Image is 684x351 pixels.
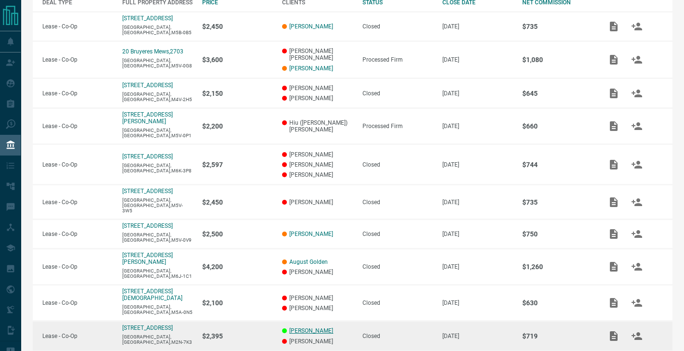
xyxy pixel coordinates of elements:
p: $735 [522,198,593,206]
p: [PERSON_NAME] [282,161,352,168]
p: [PERSON_NAME] [282,269,352,275]
p: Hiu ([PERSON_NAME]) [PERSON_NAME] [282,119,352,133]
a: [STREET_ADDRESS] [122,82,173,89]
p: $719 [522,332,593,340]
span: Add / View Documents [602,332,625,339]
a: [STREET_ADDRESS][DEMOGRAPHIC_DATA] [122,288,182,301]
a: [STREET_ADDRESS] [122,15,173,22]
p: [GEOGRAPHIC_DATA],[GEOGRAPHIC_DATA],M6J-1C1 [122,268,193,279]
p: Lease - Co-Op [42,123,113,130]
p: [PERSON_NAME] [282,85,352,91]
p: [PERSON_NAME] [PERSON_NAME] [282,48,352,61]
p: [GEOGRAPHIC_DATA],[GEOGRAPHIC_DATA],M5V-0V9 [122,232,193,243]
p: 20 Bruyeres Mews,2703 [122,48,183,55]
a: August Golden [289,259,328,265]
a: [STREET_ADDRESS] [122,188,173,195]
span: Match Clients [625,23,648,29]
p: $2,597 [202,161,272,169]
p: [DATE] [442,199,513,206]
span: Match Clients [625,198,648,205]
p: [DATE] [442,161,513,168]
div: Closed [362,161,433,168]
span: Add / View Documents [602,230,625,237]
p: [PERSON_NAME] [282,338,352,345]
span: Match Clients [625,123,648,130]
p: [DATE] [442,56,513,63]
p: [PERSON_NAME] [282,305,352,312]
p: [GEOGRAPHIC_DATA],[GEOGRAPHIC_DATA],M5V-3W5 [122,197,193,213]
a: [PERSON_NAME] [289,23,333,30]
p: $2,100 [202,299,272,307]
div: Processed Firm [362,123,433,130]
p: Lease - Co-Op [42,90,113,97]
p: [DATE] [442,333,513,339]
span: Match Clients [625,90,648,96]
p: [GEOGRAPHIC_DATA],[GEOGRAPHIC_DATA],M5B-0B5 [122,25,193,35]
p: Lease - Co-Op [42,299,113,306]
p: $1,080 [522,56,593,64]
p: $3,600 [202,56,272,64]
div: Closed [362,299,433,306]
p: [DATE] [442,23,513,30]
span: Match Clients [625,263,648,270]
div: Closed [362,199,433,206]
p: [DATE] [442,263,513,270]
p: [DATE] [442,299,513,306]
p: $2,500 [202,230,272,238]
p: $630 [522,299,593,307]
p: Lease - Co-Op [42,333,113,339]
a: [STREET_ADDRESS][PERSON_NAME] [122,111,173,125]
p: $2,200 [202,122,272,130]
p: [PERSON_NAME] [282,199,352,206]
p: [GEOGRAPHIC_DATA],[GEOGRAPHIC_DATA],M5V-0G8 [122,58,193,68]
span: Match Clients [625,56,648,63]
p: [GEOGRAPHIC_DATA],[GEOGRAPHIC_DATA],M4V-2H5 [122,91,193,102]
a: [STREET_ADDRESS] [122,222,173,229]
p: $645 [522,90,593,97]
p: [DATE] [442,231,513,237]
p: Lease - Co-Op [42,199,113,206]
span: Add / View Documents [602,90,625,96]
p: [PERSON_NAME] [282,151,352,158]
a: [PERSON_NAME] [289,65,333,72]
a: [STREET_ADDRESS] [122,325,173,331]
span: Add / View Documents [602,299,625,306]
div: Closed [362,23,433,30]
p: Lease - Co-Op [42,56,113,63]
span: Match Clients [625,230,648,237]
a: [STREET_ADDRESS][PERSON_NAME] [122,252,173,265]
span: Add / View Documents [602,161,625,168]
p: $2,395 [202,332,272,340]
p: $735 [522,23,593,30]
p: $4,200 [202,263,272,271]
p: Lease - Co-Op [42,231,113,237]
div: Closed [362,333,433,339]
div: Closed [362,263,433,270]
p: Lease - Co-Op [42,161,113,168]
p: $744 [522,161,593,169]
a: [PERSON_NAME] [289,327,333,334]
p: [PERSON_NAME] [282,295,352,301]
p: Lease - Co-Op [42,23,113,30]
p: $2,450 [202,198,272,206]
div: Processed Firm [362,56,433,63]
a: [STREET_ADDRESS] [122,153,173,160]
p: [PERSON_NAME] [282,171,352,178]
span: Add / View Documents [602,123,625,130]
div: Closed [362,231,433,237]
p: [DATE] [442,123,513,130]
p: $2,450 [202,23,272,30]
p: [DATE] [442,90,513,97]
p: $660 [522,122,593,130]
p: $2,150 [202,90,272,97]
p: $1,260 [522,263,593,271]
p: [GEOGRAPHIC_DATA],[GEOGRAPHIC_DATA],M5V-0P1 [122,128,193,138]
span: Add / View Documents [602,56,625,63]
